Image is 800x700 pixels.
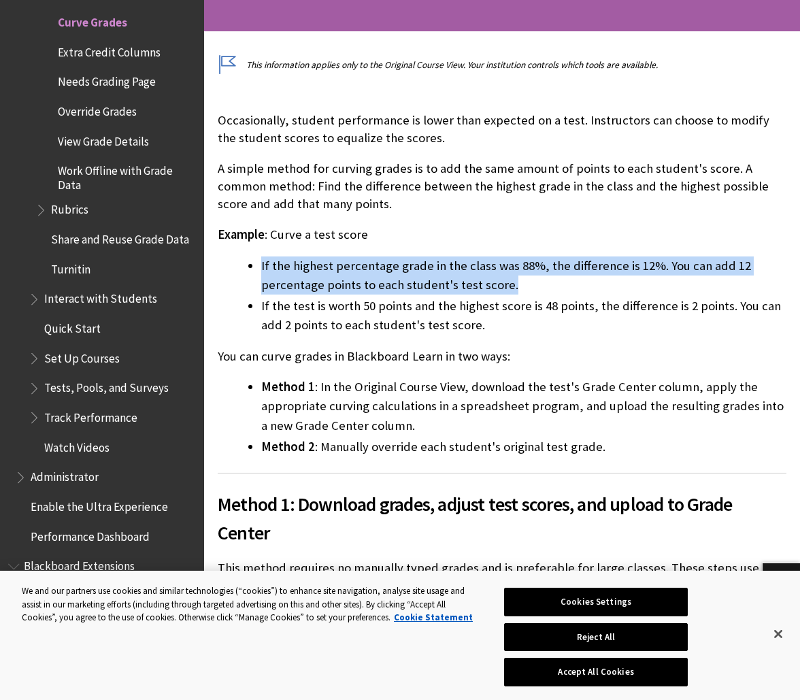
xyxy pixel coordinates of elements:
div: We and our partners use cookies and similar technologies (“cookies”) to enhance site navigation, ... [22,584,480,624]
span: Curve Grades [58,11,127,29]
span: Watch Videos [44,436,110,454]
p: : Curve a test score [218,226,786,244]
li: If the test is worth 50 points and the highest score is 48 points, the difference is 2 points. Yo... [261,297,786,335]
span: Method 1: Download grades, adjust test scores, and upload to Grade Center [218,490,786,547]
a: More information about your privacy, opens in a new tab [394,612,473,623]
span: Track Performance [44,406,137,424]
span: View Grade Details [58,130,149,148]
li: : In the Original Course View, download the test's Grade Center column, apply the appropriate cur... [261,378,786,435]
p: You can curve grades in Blackboard Learn in two ways: [218,348,786,365]
li: If the highest percentage grade in the class was 88%, the difference is 12%. You can add 12 perce... [261,256,786,295]
span: Blackboard Extensions [24,555,135,573]
span: Method 2 [261,439,315,454]
span: Tests, Pools, and Surveys [44,377,169,395]
p: This method requires no manually typed grades and is preferable for large classes. These steps us... [218,559,786,613]
li: : Manually override each student's original test grade. [261,437,786,456]
button: Reject All [504,623,688,652]
p: This information applies only to the Original Course View. Your institution controls which tools ... [218,59,786,71]
span: Interact with Students [44,288,157,306]
button: Accept All Cookies [504,658,688,686]
span: Share and Reuse Grade Data [51,228,189,246]
span: Example [218,227,265,242]
span: Enable the Ultra Experience [31,495,168,514]
button: Close [763,619,793,649]
span: Administrator [31,466,99,484]
span: Quick Start [44,317,101,335]
span: Work Offline with Grade Data [58,160,195,192]
span: Turnitin [51,258,90,276]
p: Occasionally, student performance is lower than expected on a test. Instructors can choose to mod... [218,112,786,147]
span: Set Up Courses [44,347,120,365]
span: Method 1 [261,379,315,395]
span: Rubrics [51,199,88,217]
span: Extra Credit Columns [58,41,161,59]
span: Needs Grading Page [58,71,156,89]
button: Cookies Settings [504,588,688,616]
span: Performance Dashboard [31,525,150,544]
p: A simple method for curving grades is to add the same amount of points to each student's score. A... [218,160,786,214]
span: Override Grades [58,100,137,118]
